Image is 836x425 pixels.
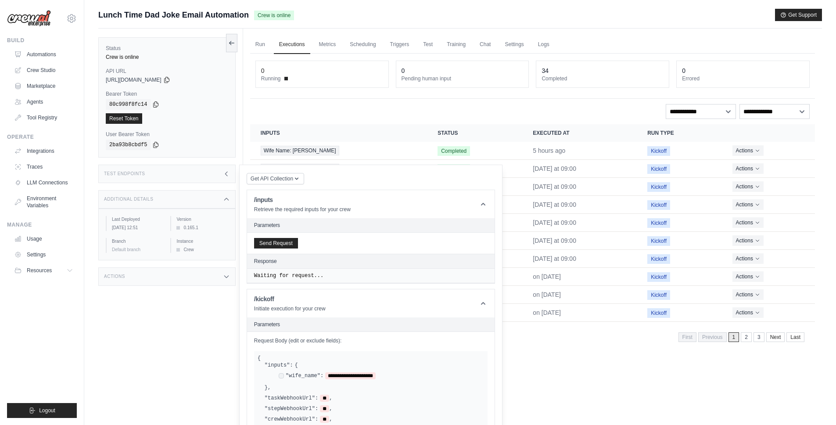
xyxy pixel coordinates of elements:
[647,308,670,318] span: Kickoff
[7,37,77,44] div: Build
[11,160,77,174] a: Traces
[112,216,163,223] label: Last Deployed
[106,113,142,124] a: Reset Token
[732,271,764,282] button: Actions for execution
[533,291,561,298] time: August 26, 2025 at 16:48 GMT-3
[766,332,785,342] a: Next
[678,332,804,342] nav: Pagination
[732,289,764,300] button: Actions for execution
[11,79,77,93] a: Marketplace
[427,124,522,142] th: Status
[753,332,764,342] a: 3
[533,309,561,316] time: August 26, 2025 at 14:00 GMT-3
[402,75,524,82] dt: Pending human input
[254,272,488,279] pre: Waiting for request...
[254,295,326,303] h1: /kickoff
[39,407,55,414] span: Logout
[112,238,163,245] label: Branch
[741,332,752,342] a: 2
[728,332,739,342] span: 1
[647,200,670,210] span: Kickoff
[314,36,341,54] a: Metrics
[732,181,764,192] button: Actions for execution
[792,383,836,425] iframe: Chat Widget
[533,273,561,280] time: August 27, 2025 at 09:00 GMT-3
[775,9,822,21] button: Get Support
[274,36,310,54] a: Executions
[11,47,77,61] a: Automations
[176,238,228,245] label: Instance
[732,145,764,156] button: Actions for execution
[106,68,228,75] label: API URL
[261,164,416,173] a: View execution details for Wife Name
[533,255,576,262] time: August 28, 2025 at 09:00 GMT-3
[254,337,488,344] label: Request Body (edit or exclude fields):
[7,403,77,418] button: Logout
[250,36,270,54] a: Run
[254,321,488,328] h2: Parameters
[682,66,685,75] div: 0
[647,254,670,264] span: Kickoff
[98,9,249,21] span: Lunch Time Dad Joke Email Automation
[647,146,670,156] span: Kickoff
[106,76,161,83] span: [URL][DOMAIN_NAME]
[7,133,77,140] div: Operate
[254,222,488,229] h2: Parameters
[258,355,261,361] span: {
[11,232,77,246] a: Usage
[106,54,228,61] div: Crew is online
[499,36,529,54] a: Settings
[254,195,351,204] h1: /inputs
[104,171,145,176] h3: Test Endpoints
[261,146,416,155] a: View execution details for Wife Name
[254,305,326,312] p: Initiate execution for your crew
[732,163,764,174] button: Actions for execution
[251,175,293,182] span: Get API Collection
[698,332,727,342] span: Previous
[732,199,764,210] button: Actions for execution
[732,253,764,264] button: Actions for execution
[176,224,228,231] div: 0.165.1
[647,182,670,192] span: Kickoff
[265,416,318,423] label: "crewWebhookUrl":
[11,111,77,125] a: Tool Registry
[106,140,151,150] code: 2ba93b8cbdf5
[11,95,77,109] a: Agents
[265,362,293,369] label: "inputs":
[329,395,332,402] span: ,
[533,165,576,172] time: September 2, 2025 at 09:00 GMT-3
[438,146,470,156] span: Completed
[418,36,438,54] a: Test
[647,164,670,174] span: Kickoff
[732,217,764,228] button: Actions for execution
[11,176,77,190] a: LLM Connections
[533,183,576,190] time: September 1, 2025 at 09:00 GMT-3
[11,191,77,212] a: Environment Variables
[344,36,381,54] a: Scheduling
[265,395,318,402] label: "taskWebhookUrl":
[261,66,265,75] div: 0
[268,384,271,391] span: ,
[786,332,804,342] a: Last
[106,131,228,138] label: User Bearer Token
[533,219,576,226] time: August 30, 2025 at 09:00 GMT-3
[254,238,298,249] button: Send Request
[104,274,125,279] h3: Actions
[254,258,277,265] h2: Response
[522,124,637,142] th: Executed at
[27,267,52,274] span: Resources
[11,263,77,277] button: Resources
[732,307,764,318] button: Actions for execution
[732,235,764,246] button: Actions for execution
[176,216,228,223] label: Version
[7,10,51,27] img: Logo
[286,372,323,379] label: "wife_name":
[542,66,549,75] div: 34
[682,75,804,82] dt: Errored
[261,164,339,173] span: Wife Name: [PERSON_NAME]
[261,75,281,82] span: Running
[106,99,151,110] code: 80c998f8fc14
[11,144,77,158] a: Integrations
[11,63,77,77] a: Crew Studio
